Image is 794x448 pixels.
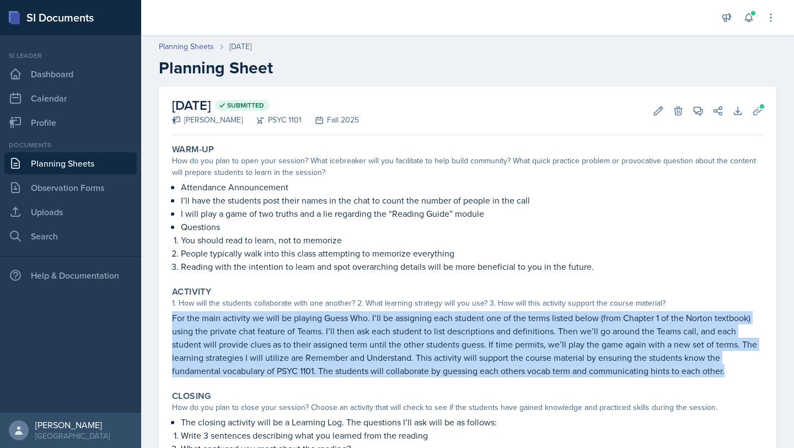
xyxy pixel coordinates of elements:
div: How do you plan to close your session? Choose an activity that will check to see if the students ... [172,402,763,413]
div: Fall 2025 [302,114,359,126]
a: Uploads [4,201,137,223]
p: Questions [181,220,763,233]
div: PSYC 1101 [243,114,302,126]
a: Search [4,225,137,247]
p: For the main activity we will be playing Guess Who. I’ll be assigning each student one of the ter... [172,311,763,377]
p: Reading with the intention to learn and spot overarching details will be more beneficial to you i... [181,260,763,273]
a: Profile [4,111,137,134]
div: Si leader [4,51,137,61]
div: How do you plan to open your session? What icebreaker will you facilitate to help build community... [172,155,763,178]
a: Observation Forms [4,177,137,199]
div: [DATE] [229,41,251,52]
div: [PERSON_NAME] [35,419,110,430]
div: [PERSON_NAME] [172,114,243,126]
a: Dashboard [4,63,137,85]
p: You should read to learn, not to memorize [181,233,763,247]
label: Warm-Up [172,144,214,155]
p: People typically walk into this class attempting to memorize everything [181,247,763,260]
a: Planning Sheets [159,41,214,52]
p: The closing activity will be a Learning Log. The questions I’ll ask will be as follows: [181,415,763,429]
p: Write 3 sentences describing what you learned from the reading [181,429,763,442]
label: Activity [172,286,211,297]
div: Help & Documentation [4,264,137,286]
p: Attendance Announcement [181,180,763,194]
h2: Planning Sheet [159,58,776,78]
a: Calendar [4,87,137,109]
span: Submitted [227,101,264,110]
div: 1. How will the students collaborate with one another? 2. What learning strategy will you use? 3.... [172,297,763,309]
p: I’ll have the students post their names in the chat to count the number of people in the call [181,194,763,207]
h2: [DATE] [172,95,359,115]
div: [GEOGRAPHIC_DATA] [35,430,110,441]
div: Documents [4,140,137,150]
p: I will play a game of two truths and a lie regarding the “Reading Guide” module [181,207,763,220]
a: Planning Sheets [4,152,137,174]
label: Closing [172,391,211,402]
